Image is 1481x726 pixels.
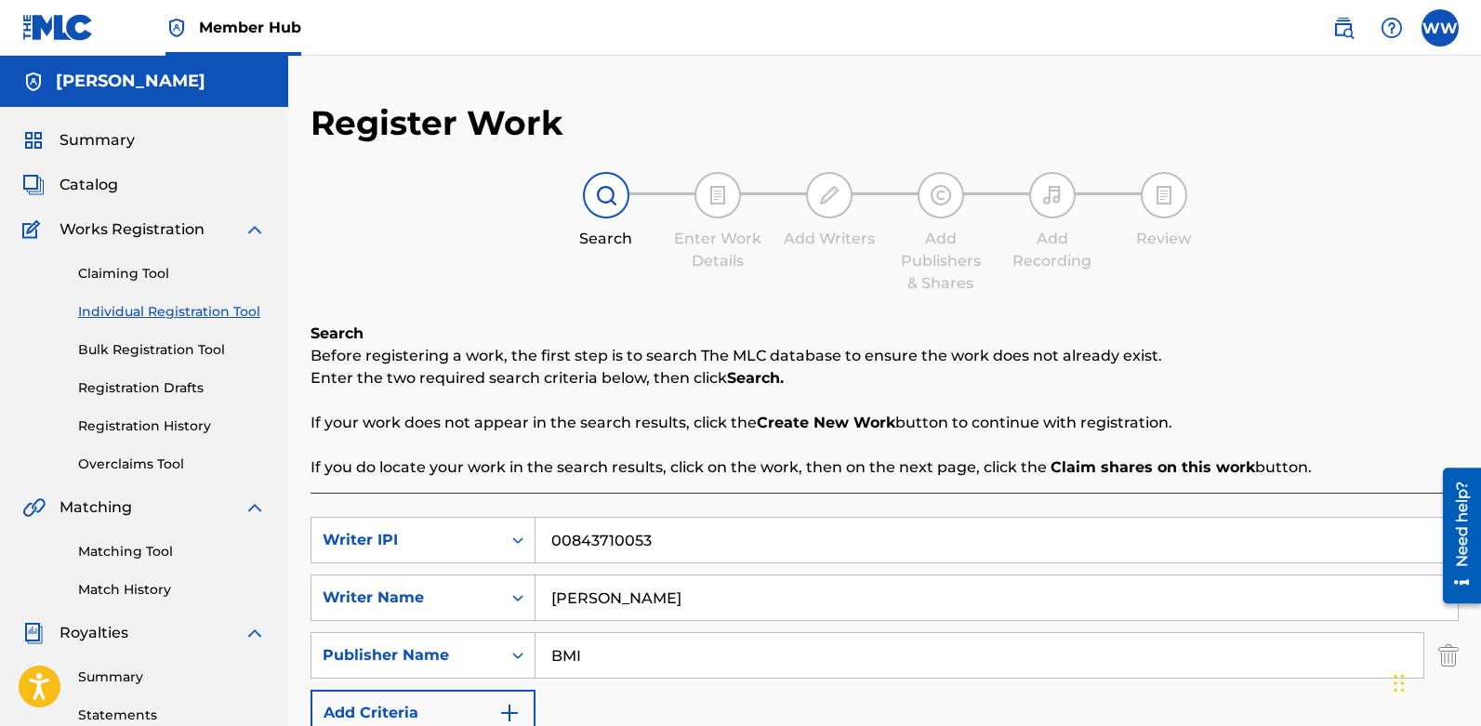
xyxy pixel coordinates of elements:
p: If your work does not appear in the search results, click the button to continue with registration. [311,412,1459,434]
div: Publisher Name [323,644,490,667]
a: Claiming Tool [78,264,266,284]
div: Search [560,228,653,250]
img: Top Rightsholder [165,17,188,39]
p: Enter the two required search criteria below, then click [311,367,1459,389]
div: Enter Work Details [671,228,764,272]
span: Matching [60,496,132,519]
div: Add Writers [783,228,876,250]
div: Writer IPI [323,529,490,551]
img: Summary [22,129,45,152]
p: If you do locate your work in the search results, click on the work, then on the next page, click... [311,456,1459,479]
a: Bulk Registration Tool [78,340,266,360]
a: Matching Tool [78,542,266,561]
span: Summary [60,129,135,152]
img: 9d2ae6d4665cec9f34b9.svg [498,702,521,724]
img: Delete Criterion [1438,632,1459,679]
span: Member Hub [199,17,301,38]
a: CatalogCatalog [22,174,118,196]
img: expand [244,496,266,519]
img: step indicator icon for Enter Work Details [707,184,729,206]
img: Works Registration [22,218,46,241]
iframe: Resource Center [1429,460,1481,610]
div: Add Publishers & Shares [894,228,987,295]
span: Works Registration [60,218,205,241]
img: help [1381,17,1403,39]
a: Registration Drafts [78,378,266,398]
iframe: Chat Widget [1388,637,1481,726]
h5: WAYNE WHITFIELD [56,71,205,92]
span: Royalties [60,622,128,644]
img: Matching [22,496,46,519]
img: expand [244,218,266,241]
div: Review [1117,228,1210,250]
a: Summary [78,667,266,687]
img: step indicator icon for Add Writers [818,184,840,206]
a: Match History [78,580,266,600]
img: Royalties [22,622,45,644]
img: step indicator icon for Add Recording [1041,184,1064,206]
a: Public Search [1325,9,1362,46]
strong: Create New Work [757,414,895,431]
div: Drag [1394,655,1405,711]
strong: Search. [727,369,784,387]
img: step indicator icon for Search [595,184,617,206]
div: Help [1373,9,1410,46]
img: search [1332,17,1355,39]
img: Accounts [22,71,45,93]
img: expand [244,622,266,644]
span: Catalog [60,174,118,196]
div: Add Recording [1006,228,1099,272]
img: MLC Logo [22,14,94,41]
a: Overclaims Tool [78,455,266,474]
img: step indicator icon for Add Publishers & Shares [930,184,952,206]
span: WW [1422,18,1458,40]
div: Writer Name [323,587,490,609]
b: Search [311,324,364,342]
img: Catalog [22,174,45,196]
p: Before registering a work, the first step is to search The MLC database to ensure the work does n... [311,345,1459,367]
a: Registration History [78,416,266,436]
a: SummarySummary [22,129,135,152]
h2: Register Work [311,102,563,144]
a: Statements [78,706,266,725]
strong: Claim shares on this work [1051,458,1255,476]
img: step indicator icon for Review [1153,184,1175,206]
a: Individual Registration Tool [78,302,266,322]
div: User Menu [1421,9,1459,46]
